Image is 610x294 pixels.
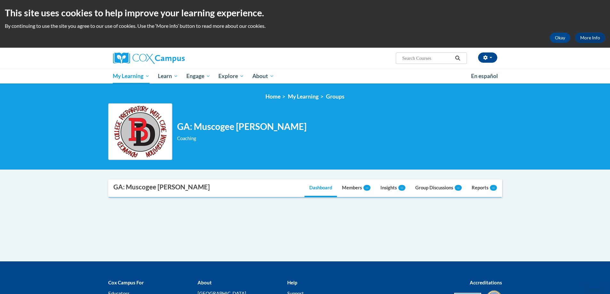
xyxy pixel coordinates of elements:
[186,72,210,80] span: Engage
[453,54,462,62] button: Search
[363,185,370,191] span: --
[471,73,498,79] span: En español
[287,280,297,285] b: Help
[214,69,248,83] a: Explore
[411,180,467,197] a: Group Discussions--
[177,135,306,142] div: Coaching
[455,185,462,191] span: --
[182,69,215,83] a: Engage
[376,180,410,197] a: Insights--
[467,180,502,197] a: Reports--
[550,33,570,43] button: Okay
[398,185,405,191] span: --
[5,22,605,29] p: By continuing to use the site you agree to our use of cookies. Use the ‘More info’ button to read...
[109,69,154,83] a: My Learning
[326,93,345,100] a: Groups
[113,183,210,191] div: GA: Muscogee [PERSON_NAME]
[478,52,497,63] button: Account Settings
[154,69,182,83] a: Learn
[402,54,453,62] input: Search Courses
[584,268,605,289] iframe: Button to launch messaging window
[252,72,274,80] span: About
[470,280,502,285] b: Accreditations
[265,93,281,100] a: Home
[467,69,502,83] a: En español
[113,52,185,64] img: Cox Campus
[113,72,150,80] span: My Learning
[218,72,244,80] span: Explore
[198,280,212,285] b: About
[108,280,144,285] b: Cox Campus For
[288,93,319,100] a: My Learning
[337,180,375,197] a: Members--
[305,180,337,197] a: Dashboard
[103,69,507,83] div: Main menu
[177,121,306,132] h2: GA: Muscogee [PERSON_NAME]
[158,72,178,80] span: Learn
[5,6,605,19] h2: This site uses cookies to help improve your learning experience.
[575,33,605,43] a: More Info
[248,69,278,83] a: About
[490,185,497,191] span: --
